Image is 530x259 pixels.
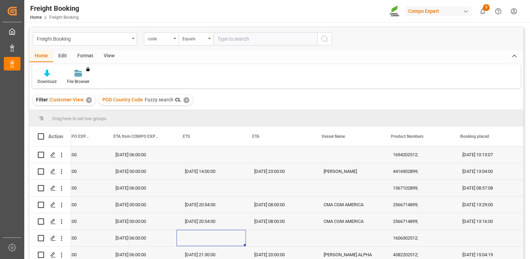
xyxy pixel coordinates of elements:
[33,32,137,45] button: open menu
[72,50,99,62] div: Format
[317,32,332,45] button: search button
[38,147,107,163] div: [DATE] 01:00:00
[175,97,181,102] span: CL
[107,163,177,179] div: [DATE] 00:00:00
[86,97,92,103] div: ✕
[36,97,50,102] span: Filter :
[391,134,424,139] span: Product Numbers
[177,213,246,229] div: [DATE] 20:54:00
[29,163,71,180] div: Press SPACE to select this row.
[246,197,315,213] div: [DATE] 08:00:00
[38,230,107,246] div: [DATE] 01:00:00
[246,163,315,179] div: [DATE] 23:00:00
[490,3,506,19] button: Help Center
[213,32,317,45] input: Type to search
[183,134,190,139] span: ETS
[145,97,173,102] span: Fuzzy search
[29,50,53,62] div: Home
[385,213,454,229] div: 2566714899;
[107,180,177,196] div: [DATE] 06:00:00
[385,197,454,213] div: 2566714899;
[37,34,129,43] div: Freight Booking
[177,163,246,179] div: [DATE] 14:00:00
[30,3,79,14] div: Freight Booking
[29,230,71,247] div: Press SPACE to select this row.
[385,230,454,246] div: 1606302512;
[390,5,401,17] img: Screenshot%202023-09-29%20at%2010.02.21.png_1712312052.png
[144,32,179,45] button: open menu
[29,147,71,163] div: Press SPACE to select this row.
[107,147,177,163] div: [DATE] 06:00:00
[315,197,385,213] div: CMA CGM AMERICA
[385,147,454,163] div: 1694202512;
[183,97,189,103] div: ✕
[29,213,71,230] div: Press SPACE to select this row.
[29,197,71,213] div: Press SPACE to select this row.
[454,180,523,196] div: [DATE] 08:57:08
[475,3,490,19] button: show 5 new notifications
[454,197,523,213] div: [DATE] 13:29:00
[454,213,523,229] div: [DATE] 13:16:00
[107,230,177,246] div: [DATE] 06:00:00
[460,134,489,139] span: Booking placed
[454,163,523,179] div: [DATE] 13:04:00
[177,197,246,213] div: [DATE] 20:54:00
[38,180,107,196] div: [DATE] 01:00:00
[52,116,106,121] span: Drag here to set row groups
[405,5,475,18] button: Compo Expert
[148,34,171,42] div: code
[182,34,206,42] div: Equals
[315,163,385,179] div: [PERSON_NAME]
[454,147,523,163] div: [DATE] 10:13:07
[53,50,72,62] div: Edit
[29,180,71,197] div: Press SPACE to select this row.
[38,213,107,229] div: [DATE] 00:00:00
[107,197,177,213] div: [DATE] 00:00:00
[102,97,143,102] span: POD Country Code
[38,163,107,179] div: [DATE] 00:00:00
[107,213,177,229] div: [DATE] 00:00:00
[246,213,315,229] div: [DATE] 08:00:00
[113,134,160,139] span: ETA from COMPO EXPERT
[252,134,259,139] span: ETA
[483,4,490,11] span: 5
[385,163,454,179] div: 4416902899;
[48,133,63,140] div: Action
[99,50,120,62] div: View
[50,97,84,102] span: Customer View
[315,213,385,229] div: CMA CGM AMERICA
[322,134,345,139] span: Vessel Name
[30,15,42,20] a: Home
[38,197,107,213] div: [DATE] 00:00:00
[405,6,472,16] div: Compo Expert
[37,78,57,85] div: Download
[179,32,213,45] button: open menu
[385,180,454,196] div: 1567102899;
